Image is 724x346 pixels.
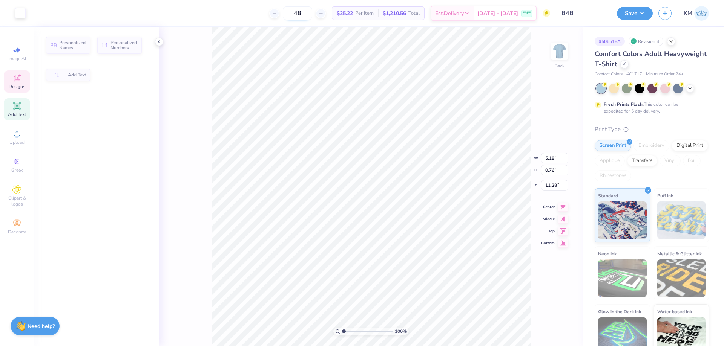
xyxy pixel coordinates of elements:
[598,259,647,297] img: Neon Ink
[337,9,353,17] span: $25.22
[283,6,312,20] input: – –
[595,37,625,46] div: # 506518A
[552,44,567,59] img: Back
[617,7,653,20] button: Save
[59,40,86,50] span: Personalized Names
[598,192,618,200] span: Standard
[8,111,26,117] span: Add Text
[633,140,669,151] div: Embroidery
[9,139,25,145] span: Upload
[598,201,647,239] img: Standard
[477,9,518,17] span: [DATE] - [DATE]
[595,155,625,166] div: Applique
[684,9,692,18] span: KM
[595,170,631,181] div: Rhinestones
[541,216,555,222] span: Middle
[8,229,26,235] span: Decorate
[694,6,709,21] img: Karl Michael Narciza
[541,241,555,246] span: Bottom
[355,9,374,17] span: Per Item
[11,167,23,173] span: Greek
[598,308,641,316] span: Glow in the Dark Ink
[9,84,25,90] span: Designs
[541,229,555,234] span: Top
[595,71,623,78] span: Comfort Colors
[395,328,407,335] span: 100 %
[672,140,708,151] div: Digital Print
[657,308,692,316] span: Water based Ink
[626,71,642,78] span: # C1717
[556,6,611,21] input: Untitled Design
[8,56,26,62] span: Image AI
[595,125,709,134] div: Print Type
[595,49,707,69] span: Comfort Colors Adult Heavyweight T-Shirt
[435,9,464,17] span: Est. Delivery
[523,11,531,16] span: FREE
[646,71,684,78] span: Minimum Order: 24 +
[541,204,555,210] span: Center
[657,259,706,297] img: Metallic & Glitter Ink
[555,62,564,69] div: Back
[683,155,701,166] div: Foil
[4,195,30,207] span: Clipart & logos
[604,101,644,107] strong: Fresh Prints Flash:
[657,201,706,239] img: Puff Ink
[595,140,631,151] div: Screen Print
[684,6,709,21] a: KM
[660,155,681,166] div: Vinyl
[408,9,420,17] span: Total
[598,250,617,258] span: Neon Ink
[604,101,696,114] div: This color can be expedited for 5 day delivery.
[657,192,673,200] span: Puff Ink
[627,155,657,166] div: Transfers
[110,40,137,50] span: Personalized Numbers
[629,37,663,46] div: Revision 4
[28,323,55,330] strong: Need help?
[68,72,86,78] span: Add Text
[657,250,702,258] span: Metallic & Glitter Ink
[383,9,406,17] span: $1,210.56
